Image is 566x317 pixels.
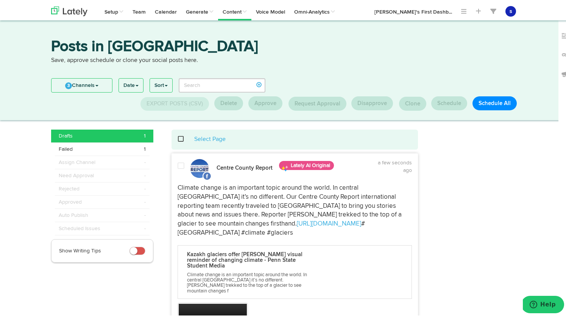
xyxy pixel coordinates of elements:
button: Disapprove [351,95,393,109]
h3: Posts in [GEOGRAPHIC_DATA] [51,38,521,55]
time: a few seconds ago [378,159,412,172]
a: 3Channels [51,77,112,91]
span: Approved [59,197,82,204]
span: Auto Publish [59,210,88,218]
span: - [144,184,146,191]
a: Select Page [194,135,226,141]
iframe: Opens a widget where you can find more information [523,294,564,313]
button: Schedule All [472,95,517,109]
span: Need Approval [59,170,94,178]
img: logo_lately_bg_light.svg [51,5,87,15]
img: facebook.svg [203,170,212,179]
span: Show Writing Tips [59,247,101,252]
span: 3 [65,81,72,88]
button: Request Approval [288,95,346,109]
p: Climate change is an important topic around the world. In central [GEOGRAPHIC_DATA] it’s no diffe... [178,182,412,236]
span: 1 [144,131,146,138]
a: [URL][DOMAIN_NAME] [297,219,361,226]
button: s [505,5,516,15]
button: Approve [248,95,282,109]
img: sparkles.png [281,163,288,171]
button: Clone [399,95,426,109]
strong: Centre County Report [217,164,273,169]
button: Delete [214,95,243,109]
span: Rejected [59,184,80,191]
img: picture [190,158,209,176]
a: Sort [150,77,172,91]
p: Save, approve schedule or clone your social posts here. [51,55,521,63]
span: - [144,157,146,165]
span: 1 [144,144,146,152]
button: Export Posts (CSV) [140,96,209,109]
span: Failed [59,144,73,152]
a: Date [119,77,143,91]
span: ... [449,8,452,13]
span: Assign Channel [59,157,95,165]
input: Search [179,77,265,91]
span: - [144,170,146,178]
span: Scheduled Issues [59,223,100,231]
span: Request Approval [295,99,340,105]
p: Kazakh glaciers offer [PERSON_NAME] visual reminder of changing climate - Penn State Student Media [187,250,317,267]
span: Clone [405,99,420,105]
span: Drafts [59,131,73,138]
button: Schedule [431,95,467,109]
span: - [144,197,146,204]
p: Climate change is an important topic around the world. In central [GEOGRAPHIC_DATA] it’s no diffe... [187,271,317,292]
span: - [144,210,146,218]
span: Lately AI Original [279,159,334,169]
span: - [144,223,146,231]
